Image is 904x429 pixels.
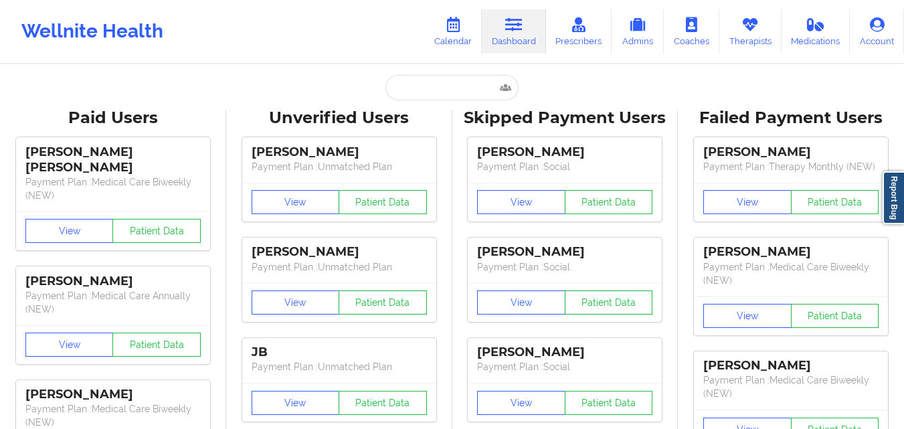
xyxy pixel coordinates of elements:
a: Report Bug [883,171,904,224]
div: [PERSON_NAME] [252,244,427,260]
a: Calendar [424,9,482,54]
button: Patient Data [112,333,201,357]
button: View [477,290,565,315]
p: Payment Plan : Medical Care Biweekly (NEW) [25,402,201,429]
p: Payment Plan : Unmatched Plan [252,260,427,274]
a: Medications [782,9,850,54]
a: Account [850,9,904,54]
button: View [252,190,340,214]
button: View [252,290,340,315]
button: Patient Data [565,190,653,214]
a: Therapists [719,9,782,54]
button: Patient Data [339,391,427,415]
button: View [703,190,792,214]
div: [PERSON_NAME] [PERSON_NAME] [25,145,201,175]
button: View [252,391,340,415]
div: Unverified Users [236,108,443,128]
div: Failed Payment Users [687,108,895,128]
div: Skipped Payment Users [462,108,669,128]
div: [PERSON_NAME] [703,244,879,260]
div: [PERSON_NAME] [703,145,879,160]
div: JB [252,345,427,360]
button: Patient Data [565,391,653,415]
div: [PERSON_NAME] [477,145,652,160]
button: View [477,190,565,214]
button: View [25,333,114,357]
div: Paid Users [9,108,217,128]
button: Patient Data [565,290,653,315]
p: Payment Plan : Medical Care Biweekly (NEW) [703,373,879,400]
div: [PERSON_NAME] [25,387,201,402]
p: Payment Plan : Social [477,160,652,173]
div: [PERSON_NAME] [25,274,201,289]
button: View [25,219,114,243]
a: Coaches [664,9,719,54]
button: Patient Data [112,219,201,243]
a: Dashboard [482,9,546,54]
a: Admins [612,9,664,54]
p: Payment Plan : Unmatched Plan [252,160,427,173]
button: Patient Data [339,190,427,214]
div: [PERSON_NAME] [477,244,652,260]
button: Patient Data [791,304,879,328]
div: [PERSON_NAME] [252,145,427,160]
div: [PERSON_NAME] [477,345,652,360]
p: Payment Plan : Medical Care Annually (NEW) [25,289,201,316]
p: Payment Plan : Medical Care Biweekly (NEW) [25,175,201,202]
p: Payment Plan : Medical Care Biweekly (NEW) [703,260,879,287]
button: View [703,304,792,328]
p: Payment Plan : Social [477,260,652,274]
button: View [477,391,565,415]
a: Prescribers [546,9,612,54]
p: Payment Plan : Therapy Monthly (NEW) [703,160,879,173]
p: Payment Plan : Unmatched Plan [252,360,427,373]
div: [PERSON_NAME] [703,358,879,373]
button: Patient Data [791,190,879,214]
button: Patient Data [339,290,427,315]
p: Payment Plan : Social [477,360,652,373]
